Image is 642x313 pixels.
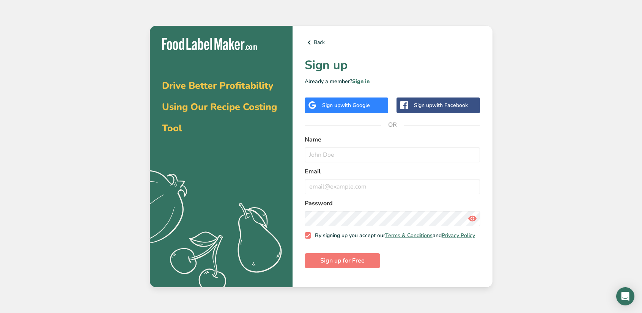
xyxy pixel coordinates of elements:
label: Password [305,199,480,208]
div: Open Intercom Messenger [616,287,634,305]
span: Sign up for Free [320,256,365,265]
div: Sign up [414,101,468,109]
div: Sign up [322,101,370,109]
h1: Sign up [305,56,480,74]
a: Back [305,38,480,47]
input: email@example.com [305,179,480,194]
img: Food Label Maker [162,38,257,50]
label: Name [305,135,480,144]
span: with Facebook [432,102,468,109]
span: OR [381,113,404,136]
span: Drive Better Profitability Using Our Recipe Costing Tool [162,79,277,135]
p: Already a member? [305,77,480,85]
span: By signing up you accept our and [311,232,475,239]
input: John Doe [305,147,480,162]
span: with Google [340,102,370,109]
a: Sign in [352,78,370,85]
a: Privacy Policy [442,232,475,239]
label: Email [305,167,480,176]
a: Terms & Conditions [385,232,433,239]
button: Sign up for Free [305,253,380,268]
